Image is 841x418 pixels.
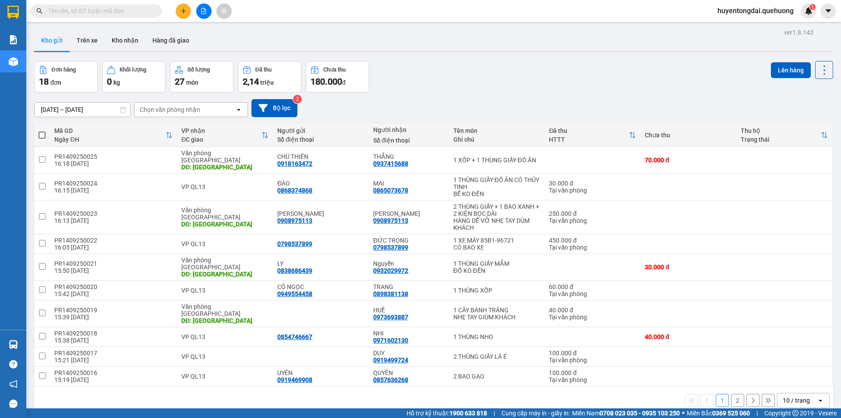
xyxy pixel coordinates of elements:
th: Toggle SortBy [544,124,640,147]
span: 1 [811,4,814,10]
button: Khối lượng0kg [102,61,166,93]
span: 2,14 [243,76,259,87]
div: MAI [373,180,444,187]
div: 0918163472 [277,160,312,167]
div: 0798537899 [373,244,408,251]
div: Ngày ĐH [54,136,166,143]
strong: 0708 023 035 - 0935 103 250 [600,410,680,417]
svg: open [817,397,824,404]
span: 27 [175,76,184,87]
span: Cung cấp máy in - giấy in: [502,408,570,418]
div: THẮNG [373,153,444,160]
div: 0857636268 [373,376,408,383]
span: Miền Bắc [687,408,750,418]
div: VP QL13 [181,333,269,340]
div: 0868374868 [277,187,312,194]
div: VP QL13 [181,287,269,294]
div: Số điện thoại [373,137,444,144]
span: đ [342,79,346,86]
button: file-add [196,4,212,19]
div: 1 THÙNG NHO [453,333,541,340]
div: HOÀNG ANH [373,210,444,217]
div: 15:19 [DATE] [54,376,173,383]
div: PR1409250017 [54,350,173,357]
img: logo-vxr [7,6,19,19]
div: 15:42 [DATE] [54,290,173,297]
div: Văn phòng [GEOGRAPHIC_DATA] [181,257,269,271]
sup: 2 [293,95,302,104]
div: TRANG [373,283,444,290]
th: Toggle SortBy [736,124,832,147]
div: PR1409250021 [54,260,173,267]
div: VP QL13 [181,183,269,190]
div: Văn phòng [GEOGRAPHIC_DATA] [181,150,269,164]
div: 0937415688 [373,160,408,167]
strong: 1900 633 818 [449,410,487,417]
th: Toggle SortBy [177,124,273,147]
div: PR1409250016 [54,369,173,376]
div: 16:05 [DATE] [54,244,173,251]
span: 180.000 [311,76,342,87]
span: món [186,79,198,86]
div: Chọn văn phòng nhận [140,105,200,114]
div: ĐC giao [181,136,261,143]
span: | [756,408,758,418]
div: HUỀ [373,307,444,314]
div: 0908975113 [373,217,408,224]
div: Nguyễn [373,260,444,267]
div: UYÊN [277,369,364,376]
img: icon-new-feature [805,7,813,15]
strong: 0369 525 060 [712,410,750,417]
button: Kho gửi [34,30,70,51]
div: Đã thu [255,67,272,73]
div: BỂ KO ĐỀN [453,190,541,197]
div: 0908975113 [277,217,312,224]
div: ĐỨC TRỌNG [373,237,444,244]
div: Tại văn phòng [549,357,636,364]
div: LY [277,260,364,267]
div: 30.000 đ [645,264,732,271]
img: warehouse-icon [9,57,18,66]
div: DUY [373,350,444,357]
button: aim [216,4,232,19]
span: triệu [260,79,274,86]
div: Số điện thoại [277,136,364,143]
button: Lên hàng [771,62,811,78]
span: Hỗ trợ kỹ thuật: [406,408,487,418]
div: 1 XỐP + 1 THÙNG GIẤY ĐỒ ĂN [453,157,541,164]
div: 60.000 đ [549,283,636,290]
div: PR1409250019 [54,307,173,314]
span: 18 [39,76,49,87]
button: Trên xe [70,30,105,51]
div: 100.000 đ [549,350,636,357]
div: PR1409250025 [54,153,173,160]
div: Người gửi [277,127,364,134]
div: 1 THÙNG XỐP [453,287,541,294]
div: HTTT [549,136,629,143]
div: 1 THÙNG GIẤY MẮM [453,260,541,267]
div: Mã GD [54,127,166,134]
div: 15:38 [DATE] [54,337,173,344]
div: Thu hộ [741,127,821,134]
sup: 1 [809,4,816,10]
div: Tại văn phòng [549,376,636,383]
span: Miền Nam [572,408,680,418]
div: 0949554458 [277,290,312,297]
div: CÓ BAO XE [453,244,541,251]
input: Tìm tên, số ĐT hoặc mã đơn [48,6,152,16]
div: Đã thu [549,127,629,134]
div: DĐ: TÂN PHÚ [181,317,269,324]
div: Tại văn phòng [549,290,636,297]
span: đơn [50,79,61,86]
div: 2 THÙNG GIẤY + 1 BAO XANH + 2 KIỆN BỌC DÀI [453,203,541,217]
span: huyentongdai.quehuong [710,5,801,16]
div: DĐ: TÂN PHÚ [181,164,269,171]
button: Chưa thu180.000đ [306,61,369,93]
div: 0838686439 [277,267,312,274]
div: VP QL13 [181,373,269,380]
div: 1 XE MÁY 85B1-96721 [453,237,541,244]
div: Khối lượng [120,67,146,73]
div: 0898381138 [373,290,408,297]
div: 0971602130 [373,337,408,344]
button: 1 [716,394,729,407]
